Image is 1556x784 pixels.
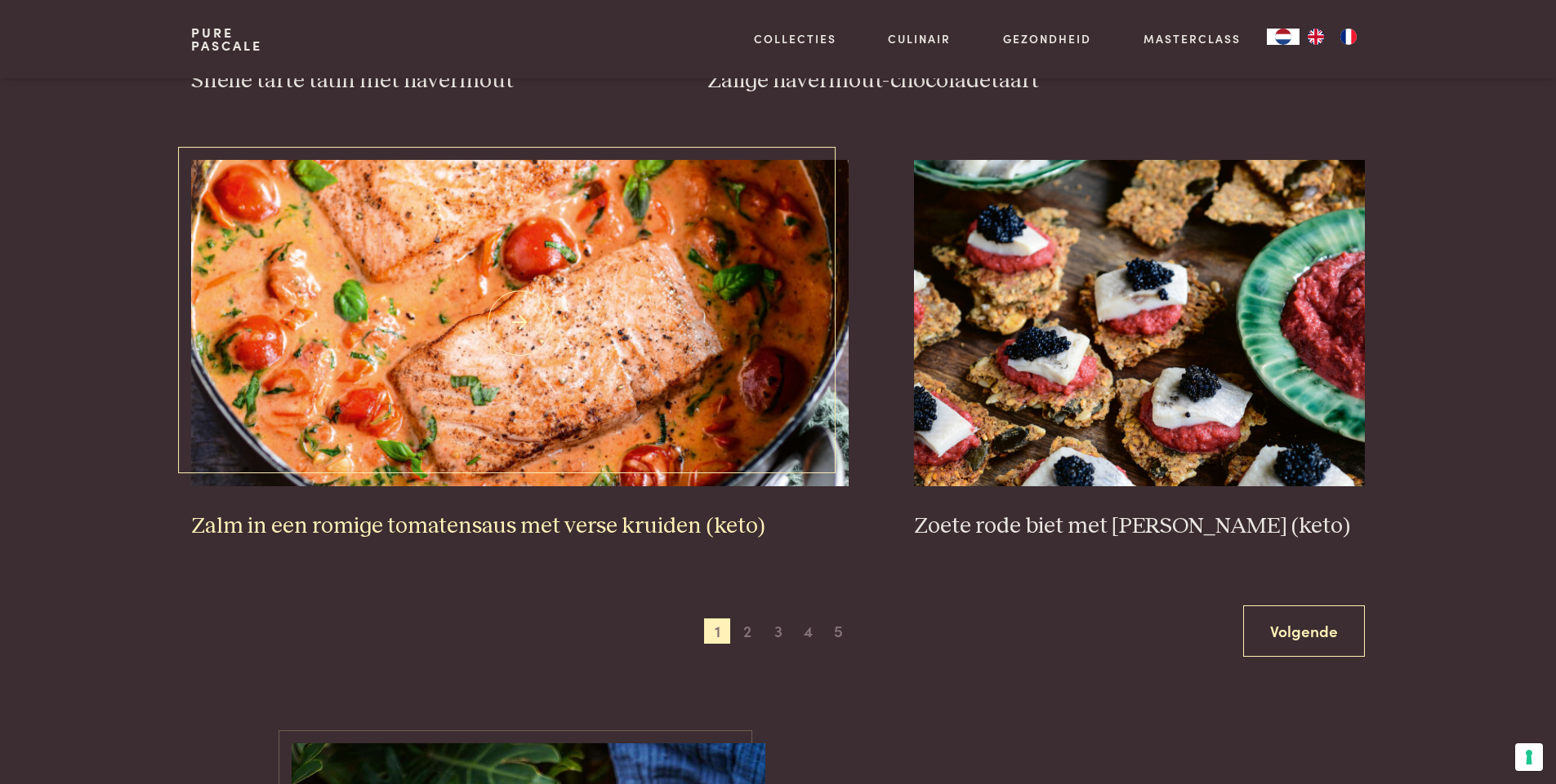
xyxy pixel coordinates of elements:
[1267,29,1365,45] aside: Language selected: Nederlands
[914,160,1365,486] img: Zoete rode biet met zure haring (keto)
[826,618,852,644] span: 5
[191,67,642,95] h3: Snelle tarte tatin met havermout
[1267,29,1300,45] a: NL
[796,618,822,644] span: 4
[191,512,849,541] h3: Zalm in een romige tomatensaus met verse kruiden (keto)
[1515,743,1543,771] button: Uw voorkeuren voor toestemming voor trackingtechnologieën
[914,160,1365,540] a: Zoete rode biet met zure haring (keto) Zoete rode biet met [PERSON_NAME] (keto)
[1003,30,1091,47] a: Gezondheid
[754,30,836,47] a: Collecties
[1144,30,1241,47] a: Masterclass
[1300,29,1365,45] ul: Language list
[191,160,849,540] a: Zalm in een romige tomatensaus met verse kruiden (keto) Zalm in een romige tomatensaus met verse ...
[734,618,760,644] span: 2
[1300,29,1332,45] a: EN
[888,30,951,47] a: Culinair
[1267,29,1300,45] div: Language
[707,67,1365,95] h3: Zalige havermout-chocoladetaart
[191,26,262,52] a: PurePascale
[1332,29,1365,45] a: FR
[914,512,1365,541] h3: Zoete rode biet met [PERSON_NAME] (keto)
[191,160,849,486] img: Zalm in een romige tomatensaus met verse kruiden (keto)
[765,618,791,644] span: 3
[704,618,730,644] span: 1
[1243,605,1365,657] a: Volgende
